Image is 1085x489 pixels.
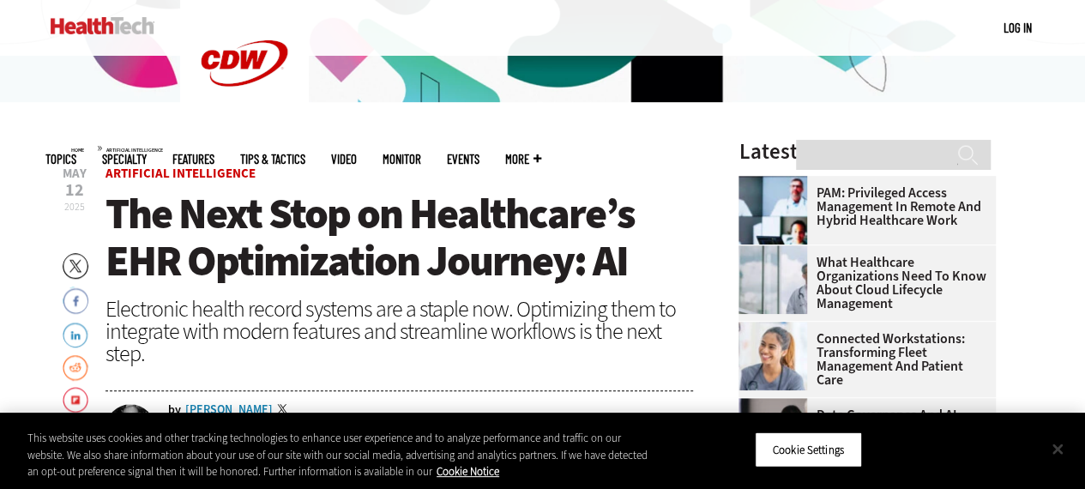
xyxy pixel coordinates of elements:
div: This website uses cookies and other tracking technologies to enhance user experience and to analy... [27,430,651,480]
a: Twitter [277,404,292,418]
a: Log in [1004,20,1032,35]
div: User menu [1004,19,1032,37]
button: Cookie Settings [755,432,862,468]
div: Electronic health record systems are a staple now. Optimizing them to integrate with modern featu... [105,298,694,365]
span: Topics [45,153,76,166]
a: nurse smiling at patient [738,322,816,335]
span: The Next Stop on Healthcare’s EHR Optimization Journey: AI [105,185,635,289]
span: by [168,404,181,416]
img: woman discusses data governance [738,398,807,467]
a: [PERSON_NAME] [185,404,273,416]
a: PAM: Privileged Access Management in Remote and Hybrid Healthcare Work [738,186,986,227]
img: Brian Horowitz [105,404,155,454]
img: remote call with care team [738,176,807,244]
a: doctor in front of clouds and reflective building [738,245,816,259]
a: MonITor [383,153,421,166]
a: Events [447,153,479,166]
h3: Latest Articles [738,141,996,162]
a: woman discusses data governance [738,398,816,412]
a: What Healthcare Organizations Need To Know About Cloud Lifecycle Management [738,256,986,311]
img: nurse smiling at patient [738,322,807,390]
button: Close [1039,430,1076,468]
a: More information about your privacy [437,464,499,479]
a: remote call with care team [738,176,816,190]
a: Connected Workstations: Transforming Fleet Management and Patient Care [738,332,986,387]
span: 12 [63,182,87,199]
span: More [505,153,541,166]
a: CDW [180,113,309,131]
img: doctor in front of clouds and reflective building [738,245,807,314]
span: Specialty [102,153,147,166]
span: 2025 [64,200,85,214]
a: Video [331,153,357,166]
img: Home [51,17,154,34]
a: Features [172,153,214,166]
a: Data Governance and AI Security Go Hand in Hand for Healthcare Organizations [738,408,986,463]
a: Tips & Tactics [240,153,305,166]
